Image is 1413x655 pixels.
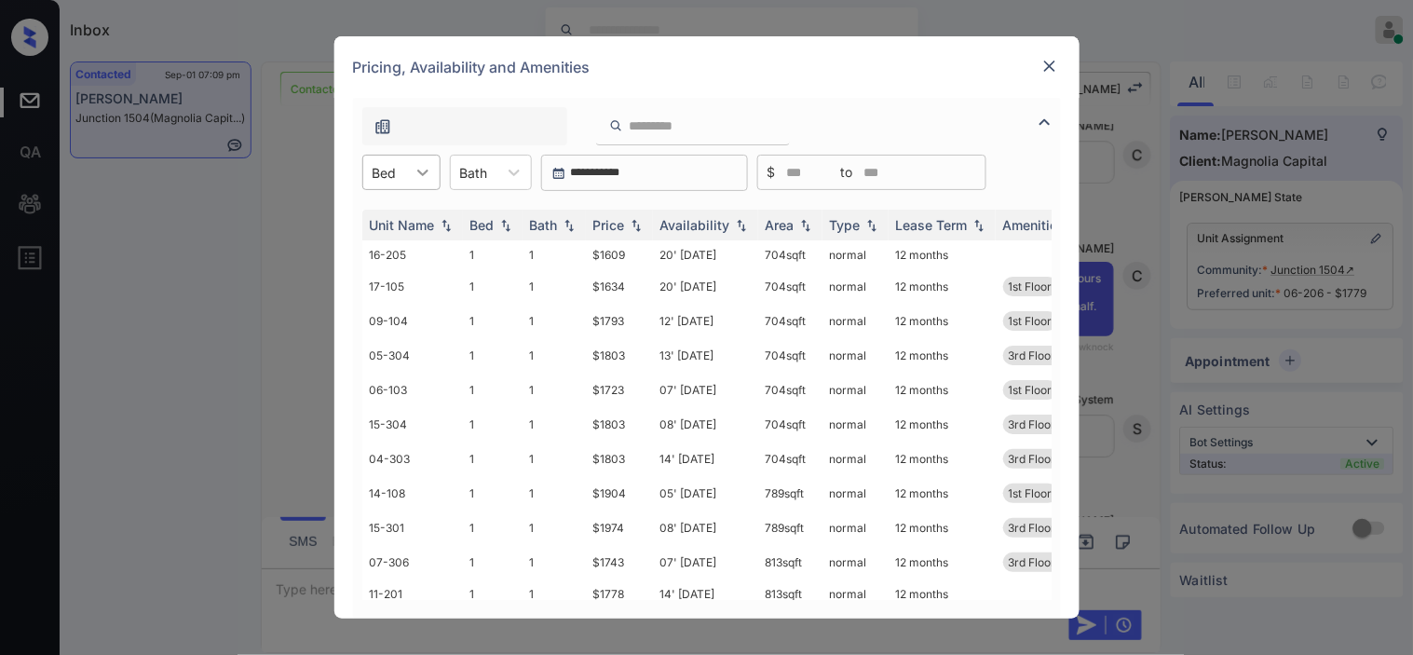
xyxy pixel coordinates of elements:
td: 1 [523,580,586,608]
td: 1 [463,442,523,476]
td: 1 [523,442,586,476]
td: $1778 [586,580,653,608]
div: Area [766,217,795,233]
span: $ [768,162,776,183]
td: 1 [523,373,586,407]
td: 1 [523,338,586,373]
td: 1 [523,240,586,269]
td: 12 months [889,580,996,608]
td: normal [822,240,889,269]
td: 12 months [889,511,996,545]
td: 704 sqft [758,442,822,476]
td: 16-205 [362,240,463,269]
td: 11-201 [362,580,463,608]
td: $1723 [586,373,653,407]
img: sorting [863,219,881,232]
div: Bath [530,217,558,233]
div: Price [593,217,625,233]
td: normal [822,269,889,304]
img: sorting [496,219,515,232]
td: 12 months [889,545,996,580]
td: 813 sqft [758,580,822,608]
img: icon-zuma [374,117,392,136]
td: 14' [DATE] [653,442,758,476]
td: 06-103 [362,373,463,407]
span: 1st Floor [1009,280,1053,293]
td: 1 [523,407,586,442]
span: 3rd Floor [1009,348,1056,362]
div: Bed [470,217,495,233]
div: Type [830,217,861,233]
td: 14' [DATE] [653,580,758,608]
td: $1793 [586,304,653,338]
td: 1 [523,304,586,338]
img: icon-zuma [1034,111,1056,133]
td: 08' [DATE] [653,511,758,545]
td: 17-105 [362,269,463,304]
td: normal [822,407,889,442]
span: 1st Floor [1009,314,1053,328]
td: 1 [463,476,523,511]
img: sorting [796,219,815,232]
img: icon-zuma [609,117,623,134]
td: 08' [DATE] [653,407,758,442]
div: Amenities [1003,217,1066,233]
td: $1803 [586,338,653,373]
td: 704 sqft [758,269,822,304]
img: sorting [732,219,751,232]
td: normal [822,476,889,511]
td: $1803 [586,407,653,442]
span: 1st Floor [1009,486,1053,500]
td: 704 sqft [758,373,822,407]
td: $1743 [586,545,653,580]
img: close [1040,57,1059,75]
td: normal [822,338,889,373]
td: 1 [463,304,523,338]
td: $1803 [586,442,653,476]
td: normal [822,580,889,608]
td: 704 sqft [758,338,822,373]
td: 07' [DATE] [653,373,758,407]
td: 15-301 [362,511,463,545]
td: 1 [463,269,523,304]
td: 1 [463,338,523,373]
td: normal [822,442,889,476]
td: 05' [DATE] [653,476,758,511]
td: 12 months [889,269,996,304]
td: 14-108 [362,476,463,511]
td: 12' [DATE] [653,304,758,338]
td: 1 [463,373,523,407]
td: normal [822,373,889,407]
td: 813 sqft [758,545,822,580]
td: 1 [523,269,586,304]
td: $1634 [586,269,653,304]
td: 12 months [889,476,996,511]
td: 05-304 [362,338,463,373]
td: 1 [463,580,523,608]
img: sorting [437,219,455,232]
td: 20' [DATE] [653,269,758,304]
td: 789 sqft [758,511,822,545]
div: Unit Name [370,217,435,233]
td: 1 [463,545,523,580]
span: 1st Floor [1009,383,1053,397]
td: normal [822,304,889,338]
img: sorting [560,219,578,232]
span: 3rd Floor [1009,521,1056,535]
td: 12 months [889,304,996,338]
td: 12 months [889,407,996,442]
td: 1 [523,476,586,511]
span: 3rd Floor [1009,555,1056,569]
td: 12 months [889,373,996,407]
td: 1 [463,511,523,545]
div: Availability [660,217,730,233]
td: 12 months [889,442,996,476]
td: normal [822,545,889,580]
td: 07-306 [362,545,463,580]
td: 09-104 [362,304,463,338]
td: 789 sqft [758,476,822,511]
td: $1609 [586,240,653,269]
td: 1 [463,240,523,269]
td: 20' [DATE] [653,240,758,269]
td: $1904 [586,476,653,511]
